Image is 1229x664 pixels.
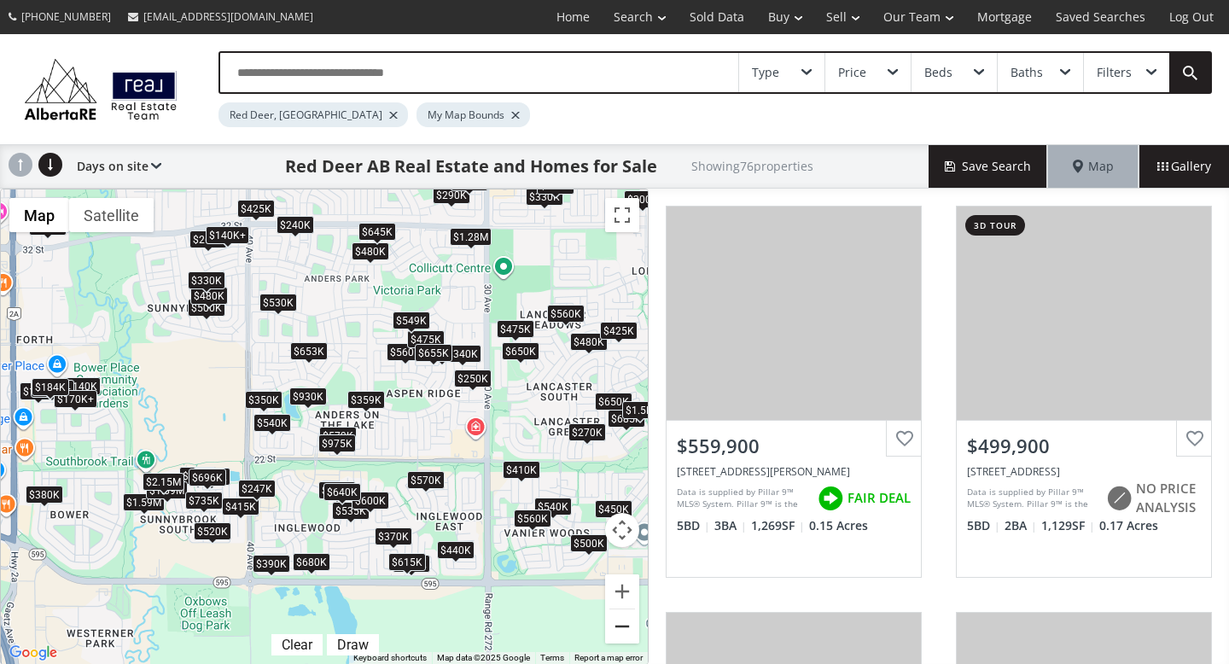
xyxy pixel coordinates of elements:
a: [EMAIL_ADDRESS][DOMAIN_NAME] [119,1,322,32]
div: Days on site [68,145,161,188]
div: $480K [190,287,228,305]
span: 3 BA [714,517,747,534]
div: $660K [179,467,217,485]
div: $559,900 [677,433,911,459]
h2: Showing 76 properties [691,160,813,172]
div: Map [1048,145,1139,188]
div: $560K [514,510,551,527]
div: $579K [319,427,357,445]
div: $1.59M [123,493,165,511]
div: $415K [222,498,259,515]
div: $120K+ [31,380,74,398]
h1: Red Deer AB Real Estate and Homes for Sale [285,154,657,178]
a: $559,900[STREET_ADDRESS][PERSON_NAME]Data is supplied by Pillar 9™ MLS® System. Pillar 9™ is the ... [649,189,939,595]
div: Beds [924,67,952,79]
div: $1.28M [450,228,492,246]
div: $290K [433,186,470,204]
div: Click to clear. [271,637,323,653]
div: $263K [189,230,227,248]
div: $359K [347,391,385,409]
div: $650K [502,342,539,360]
div: Data is supplied by Pillar 9™ MLS® System. Pillar 9™ is the owner of the copyright in its MLS® Sy... [967,486,1098,511]
div: $480K [570,333,608,351]
div: $655K [415,344,452,362]
div: $184K [32,377,69,395]
div: Filters [1097,67,1132,79]
div: $540K [534,497,572,515]
button: Zoom in [605,574,639,609]
div: $410K [503,460,540,478]
span: [EMAIL_ADDRESS][DOMAIN_NAME] [143,9,313,24]
div: Red Deer, [GEOGRAPHIC_DATA] [218,102,408,127]
div: $475K [497,319,534,337]
div: $157K [20,382,57,400]
div: $650K [595,393,632,411]
button: Show satellite imagery [69,198,154,232]
div: $500K [188,299,225,317]
span: 1,269 SF [751,517,805,534]
a: Open this area in Google Maps (opens a new window) [5,642,61,664]
div: Data is supplied by Pillar 9™ MLS® System. Pillar 9™ is the owner of the copyright in its MLS® Sy... [677,486,809,511]
span: [PHONE_NUMBER] [21,9,111,24]
div: Baths [1011,67,1043,79]
div: $140K+ [206,226,249,244]
a: 3d tour$499,900[STREET_ADDRESS]Data is supplied by Pillar 9™ MLS® System. Pillar 9™ is the owner ... [939,189,1229,595]
div: $399K [451,173,488,191]
div: $530K [259,294,297,312]
div: $247K [238,480,276,498]
div: $680K [293,552,330,570]
div: $2.15M [143,473,184,491]
div: Click to draw. [327,637,379,653]
span: Map data ©2025 Google [437,653,530,662]
div: $560K [547,305,585,323]
span: 2 BA [1005,517,1037,534]
div: $340K [444,345,481,363]
div: $450K [595,500,632,518]
div: $380K [26,486,63,504]
div: $425K [237,200,275,218]
div: $150K [29,217,67,235]
div: $615K [388,552,426,570]
div: Clear [277,637,317,653]
div: $570K [407,470,445,488]
div: $600K [352,492,389,510]
div: $560K [387,343,424,361]
div: 107 Ackerman Crescent, Red Deer, AB T4R 3B3 [677,464,911,479]
div: $975K [318,434,356,452]
a: Report a map error [574,653,643,662]
div: $696K [189,468,226,486]
div: $645K [358,222,396,240]
span: 1,129 SF [1041,517,1095,534]
div: $930K [289,387,327,405]
div: $640K [323,483,361,501]
button: Zoom out [605,609,639,644]
div: $440K [437,541,475,559]
div: $240K [277,216,314,234]
div: $500K [570,534,608,552]
div: 24 Sherwood Crescent, Red Deer, AB T4N 0A3 [967,464,1201,479]
div: $330K [188,271,225,289]
button: Show street map [9,198,69,232]
span: NO PRICE ANALYSIS [1136,480,1201,516]
div: $735K [185,492,223,510]
img: rating icon [813,481,847,515]
a: Terms [540,653,564,662]
div: $549K [393,312,430,329]
button: Toggle fullscreen view [605,198,639,232]
div: My Map Bounds [416,102,530,127]
span: Gallery [1157,158,1211,175]
div: $520K [194,521,231,539]
img: Google [5,642,61,664]
img: Logo [17,55,184,125]
div: $270K [568,423,606,441]
div: $330K [526,188,563,206]
div: $685K [608,410,645,428]
div: $250K [454,370,492,387]
div: $390K [253,554,290,572]
span: Map [1073,158,1114,175]
span: 0.15 Acres [809,517,868,534]
div: $535K [332,502,370,520]
div: $300K [624,190,661,208]
button: Keyboard shortcuts [353,652,427,664]
div: $540K [253,413,291,431]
